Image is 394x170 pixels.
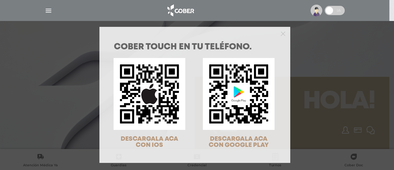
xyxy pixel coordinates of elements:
[281,31,285,36] button: Close
[121,136,178,148] span: DESCARGALA ACA CON IOS
[114,43,276,52] h1: COBER TOUCH en tu teléfono.
[114,58,185,130] img: qr-code
[203,58,275,130] img: qr-code
[209,136,269,148] span: DESCARGALA ACA CON GOOGLE PLAY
